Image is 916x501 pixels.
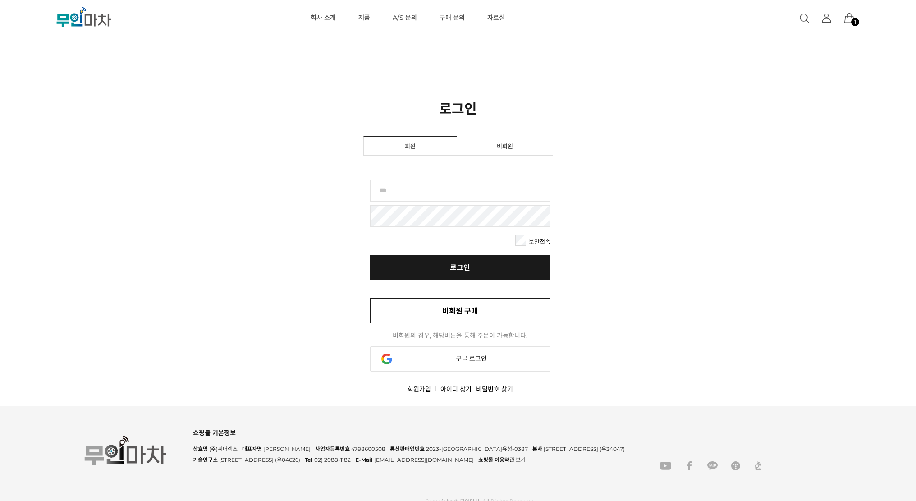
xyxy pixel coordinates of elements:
[242,446,262,452] span: 대표자명
[529,237,550,246] label: 보안접속
[749,461,763,470] a: synerex
[854,19,856,25] span: 1
[263,446,311,452] span: [PERSON_NAME]
[390,446,425,452] span: 통신판매업번호
[439,98,477,118] h2: 로그인
[440,385,472,393] a: 아이디 찾기
[363,136,457,155] li: 회원
[478,456,514,463] span: 쇼핑몰 이용약관
[370,331,550,340] div: 비회원의 경우, 해당버튼을 통해 주문이 가능합니다.
[408,385,431,393] a: 회원가입
[532,446,542,452] span: 본사
[370,255,550,280] a: 로그인
[458,137,551,155] li: 비회원
[305,456,313,463] span: Tel
[355,456,373,463] span: E-Mail
[370,298,550,323] a: 비회원 구매
[370,346,550,372] a: 구글 로그인
[315,446,350,452] span: 사업자등록번호
[219,456,300,463] span: [STREET_ADDRESS] (우04626)
[314,456,351,463] span: 02) 2088-1182
[544,446,625,452] span: [STREET_ADDRESS] (우34047)
[193,446,208,452] span: 상호명
[193,427,651,439] div: 쇼핑몰 기본정보
[209,446,238,452] span: (주)씨너렉스
[193,456,218,463] span: 기술연구소
[680,461,698,470] a: facebook
[476,385,513,393] a: 비밀번호 찾기
[516,456,526,463] span: 보기
[703,461,722,470] a: kakao
[655,461,676,470] a: youtube
[374,456,474,463] span: [EMAIL_ADDRESS][DOMAIN_NAME]
[426,446,528,452] span: 2023-[GEOGRAPHIC_DATA]유성-0387
[370,180,550,205] label: 아이디
[727,461,745,470] a: tistory
[478,456,526,463] a: 쇼핑몰 이용약관 보기
[370,205,550,230] label: 비밀번호
[351,446,385,452] span: 4788600508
